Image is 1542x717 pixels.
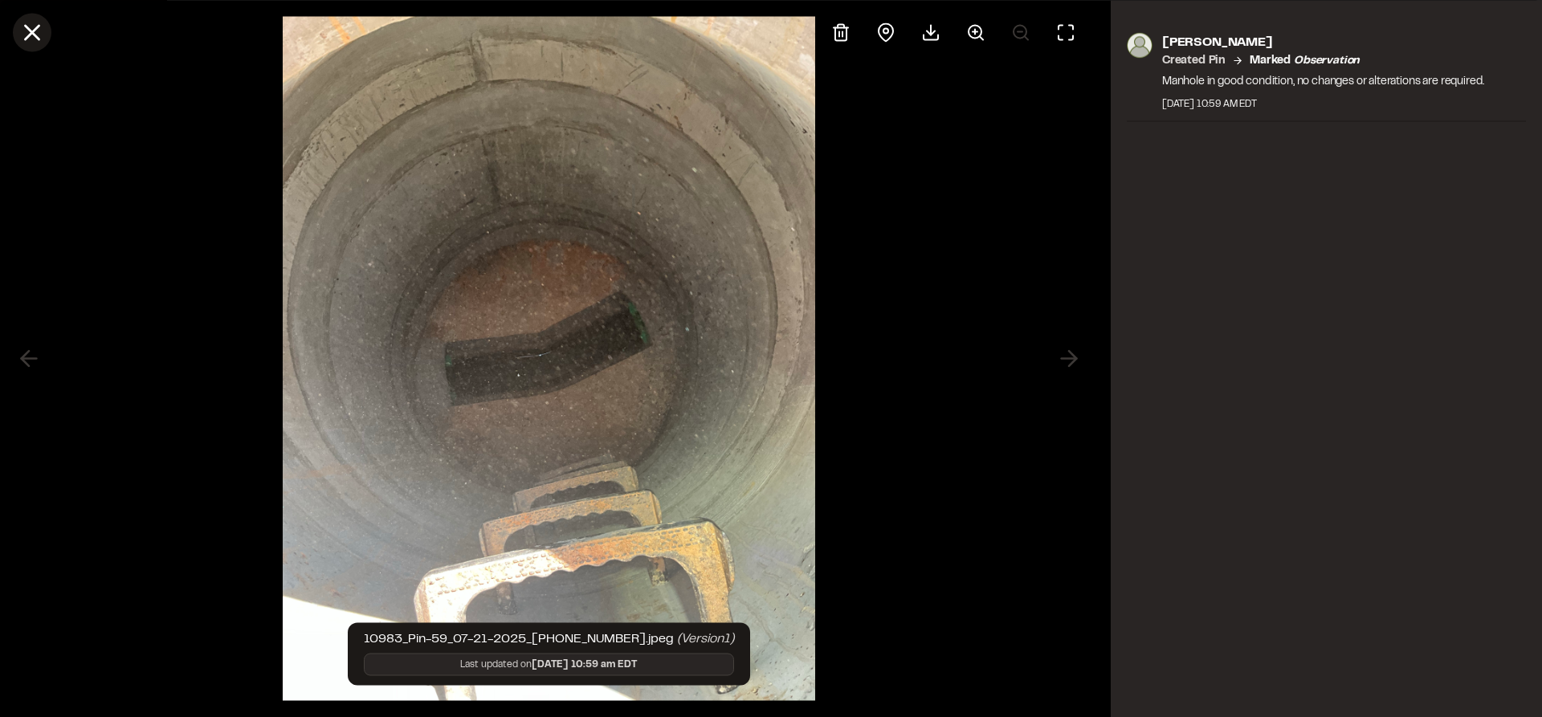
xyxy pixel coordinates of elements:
[867,13,905,51] div: View pin on map
[1250,51,1360,69] p: Marked
[1162,72,1484,90] p: Manhole in good condition, no changes or alterations are required.
[1046,13,1085,51] button: Toggle Fullscreen
[1294,55,1360,65] em: observation
[1162,96,1484,111] div: [DATE] 10:59 AM EDT
[1162,32,1484,51] p: [PERSON_NAME]
[1127,32,1152,58] img: photo
[1162,51,1226,69] p: Created Pin
[13,13,51,51] button: Close modal
[957,13,995,51] button: Zoom in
